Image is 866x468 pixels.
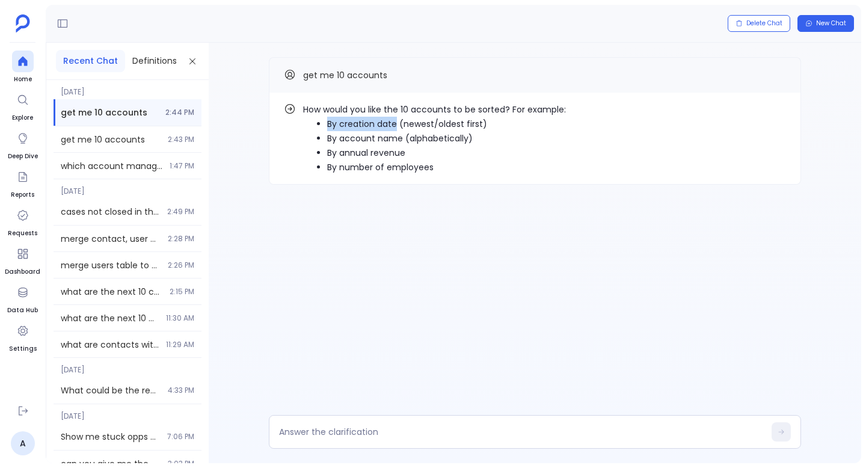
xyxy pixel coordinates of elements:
span: Deep Dive [8,152,38,161]
span: 2:43 PM [168,135,194,144]
span: Requests [8,229,37,238]
li: By creation date (newest/oldest first) [327,117,566,131]
button: New Chat [797,15,854,32]
span: [DATE] [54,404,201,421]
button: Recent Chat [56,50,125,72]
span: merge users table to above result. [61,259,161,271]
span: get me 10 accounts [61,106,158,119]
button: Definitions [125,50,184,72]
span: Dashboard [5,267,40,277]
span: what are the next 10 contacts to expire [61,312,159,324]
span: 1:47 PM [170,161,194,171]
a: Home [12,51,34,84]
span: [DATE] [54,358,201,375]
span: 2:26 PM [168,260,194,270]
span: Explore [12,113,34,123]
p: How would you like the 10 accounts to be sorted? For example: [303,102,566,117]
a: Reports [11,166,34,200]
span: What could be the reasons few accounts do not have contacts attached to it? [61,384,161,396]
span: merge contact, user and opportunity table. [61,233,161,245]
li: By number of employees [327,160,566,174]
a: Requests [8,205,37,238]
span: 7:06 PM [167,432,194,442]
span: Data Hub [7,306,38,315]
span: which account managers converted the most leads this quarter and how does their performance compare [61,160,162,172]
span: get me 10 accounts [61,134,161,146]
button: Delete Chat [728,15,790,32]
a: A [11,431,35,455]
span: 11:30 AM [166,313,194,323]
span: Home [12,75,34,84]
a: Explore [12,89,34,123]
span: 11:29 AM [166,340,194,349]
span: get me 10 accounts [303,69,387,81]
li: By annual revenue [327,146,566,160]
a: Settings [9,320,37,354]
span: [DATE] [54,179,201,196]
span: 2:44 PM [165,108,194,117]
span: 2:15 PM [170,287,194,297]
span: what are the next 10 contacts to expire [61,286,162,298]
span: Settings [9,344,37,354]
span: 4:33 PM [168,386,194,395]
span: Delete Chat [746,19,782,28]
span: 2:49 PM [167,207,194,217]
a: Deep Dive [8,128,38,161]
button: Copy [772,67,786,82]
span: what are contacts with top 10 ARR [61,339,159,351]
span: Reports [11,190,34,200]
span: Show me stuck opps based industry and segments [61,431,160,443]
a: Data Hub [7,282,38,315]
img: petavue logo [16,14,30,32]
span: New Chat [816,19,846,28]
span: [DATE] [54,80,201,97]
span: 2:28 PM [168,234,194,244]
span: cases not closed in the last 2 years. [61,206,160,218]
a: Dashboard [5,243,40,277]
li: By account name (alphabetically) [327,131,566,146]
